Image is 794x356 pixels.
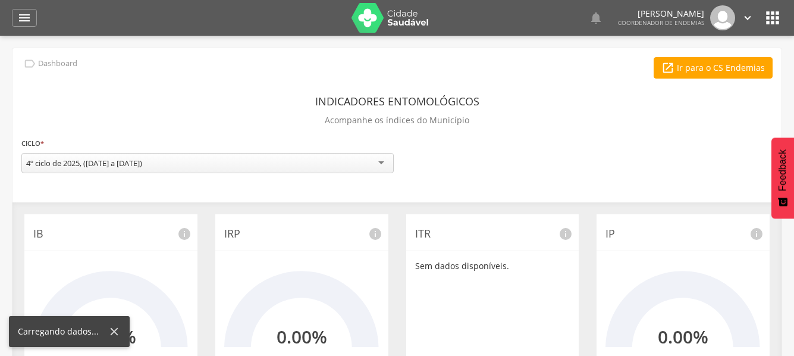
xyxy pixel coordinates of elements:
div: 4º ciclo de 2025, ([DATE] a [DATE]) [26,158,142,168]
div: Carregando dados... [18,326,108,338]
i: info [558,227,573,241]
i:  [589,11,603,25]
i:  [763,8,782,27]
a: Ir para o CS Endemias [654,57,773,79]
h2: 0.00% [658,327,708,346]
p: IB [33,226,189,242]
a:  [589,5,603,30]
i:  [23,57,36,70]
span: Coordenador de Endemias [618,18,704,27]
a:  [741,5,754,30]
h2: 0.00% [277,327,327,346]
p: Acompanhe os índices do Município [325,112,469,129]
p: ITR [415,226,570,242]
i:  [661,61,674,74]
p: IRP [224,226,379,242]
label: Ciclo [21,137,44,150]
i: info [368,227,382,241]
i: info [749,227,764,241]
p: [PERSON_NAME] [618,10,704,18]
p: IP [605,226,761,242]
p: Sem dados disponíveis. [415,260,570,272]
p: Dashboard [38,59,77,68]
i:  [741,11,754,24]
button: Feedback - Mostrar pesquisa [771,138,794,218]
a:  [12,9,37,27]
span: Feedback [777,149,788,191]
i: info [177,227,192,241]
i:  [17,11,32,25]
header: Indicadores Entomológicos [315,90,479,112]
